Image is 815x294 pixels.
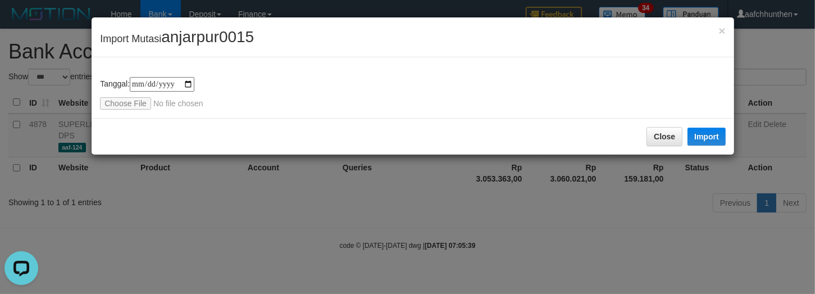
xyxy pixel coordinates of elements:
[646,127,682,146] button: Close
[161,28,254,46] span: anjarpur0015
[100,77,726,110] div: Tanggal:
[4,4,38,38] button: Open LiveChat chat widget
[100,33,254,44] span: Import Mutasi
[687,128,726,146] button: Import
[719,25,726,37] button: Close
[719,24,726,37] span: ×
